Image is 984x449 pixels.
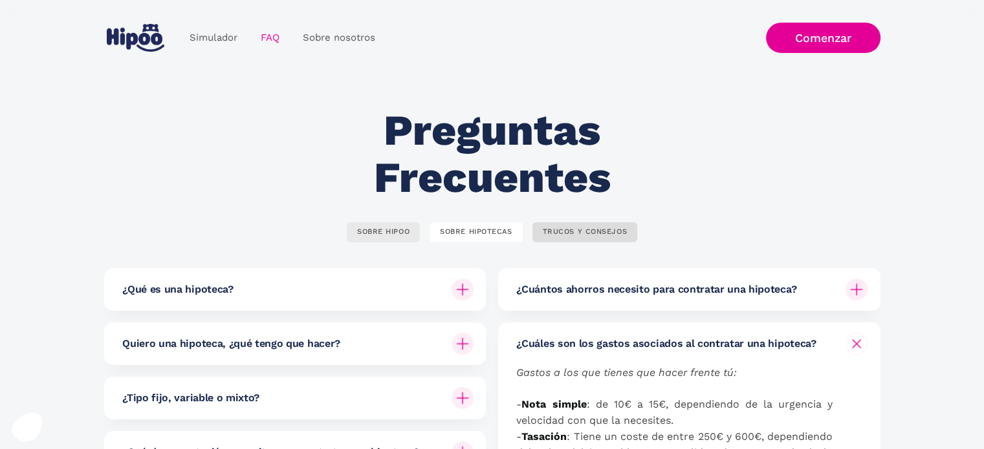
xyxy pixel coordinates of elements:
h6: Quiero una hipoteca, ¿qué tengo que hacer? [122,337,340,351]
a: Comenzar [766,23,880,53]
div: TRUCOS Y CONSEJOS [543,227,628,237]
strong: Nota simple [521,398,586,410]
a: Sobre nosotros [291,25,387,50]
a: home [104,19,168,57]
h2: Preguntas Frecuentes [300,107,684,201]
h6: ¿Cuáles son los gastos asociados al contratar una hipoteca? [516,337,816,351]
a: FAQ [249,25,291,50]
div: SOBRE HIPOTECAS [440,227,512,237]
a: Simulador [178,25,249,50]
h6: ¿Qué es una hipoteca? [122,282,233,297]
div: SOBRE HIPOO [357,227,410,237]
h6: ¿Cuántos ahorros necesito para contratar una hipoteca? [516,282,796,297]
em: Gastos a los que tienes que hacer frente tú: - [516,366,737,411]
strong: Tasación [521,430,567,443]
h6: ¿Tipo fijo, variable o mixto? [122,391,259,405]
